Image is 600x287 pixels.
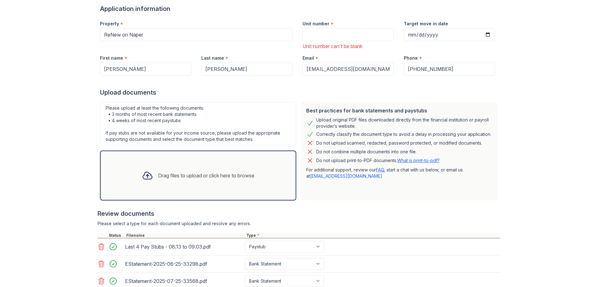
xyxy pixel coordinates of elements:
[100,88,500,97] div: Upload documents
[404,55,418,61] label: Phone
[100,55,123,61] label: First name
[397,158,440,163] a: What is print-to-pdf?
[302,55,314,61] label: Email
[97,220,500,227] div: Please select a type for each document uploaded and resolve any errors.
[125,233,245,238] div: Filename
[316,148,417,156] div: Do not combine multiple documents into one file.
[97,209,500,218] div: Review documents
[376,167,384,172] a: FAQ
[125,242,242,252] div: Last 4 Pay Stubs - 08.13 to 09.03.pdf
[302,42,394,50] div: Unit number can't be blank
[100,21,119,27] label: Property
[100,4,500,13] div: Application information
[158,172,254,179] div: Drag files to upload or click here to browse
[302,21,329,27] label: Unit number
[306,107,492,114] div: Best practices for bank statements and paystubs
[316,131,491,138] div: Correctly classify the document type to avoid a delay in processing your application.
[310,173,382,179] a: [EMAIL_ADDRESS][DOMAIN_NAME]
[100,102,296,146] div: Please upload at least the following documents: • 3 months of most recent bank statements • 4 wee...
[316,139,482,147] div: Do not upload scanned, redacted, password protected, or modified documents.
[306,167,492,179] p: For additional support, review our , start a chat with us below, or email us at
[201,55,224,61] label: Last name
[125,276,242,286] div: EStatement-2025-07-25-33568.pdf
[316,157,440,164] p: Do not upload print-to-PDF documents.
[245,233,500,238] div: Type
[404,21,448,27] label: Target move in date
[107,233,125,238] div: Status
[125,259,242,269] div: EStatement-2025-06-25-33298.pdf
[316,117,492,129] div: Upload original PDF files downloaded directly from the financial institution or payroll provider’...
